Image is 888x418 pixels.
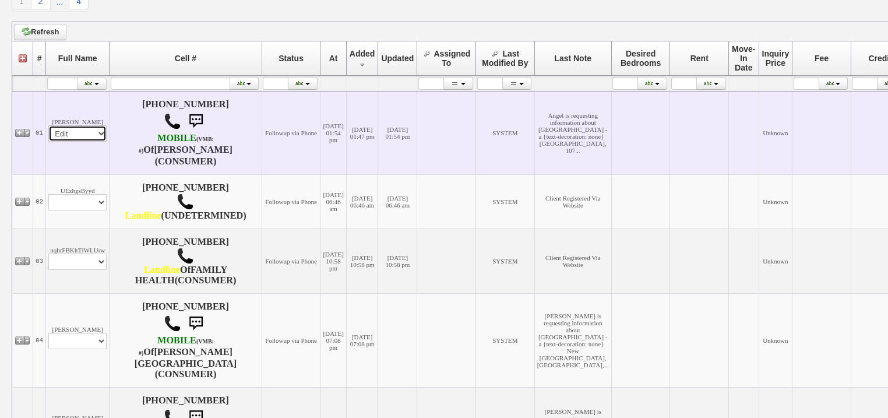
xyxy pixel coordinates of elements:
span: Cell # [175,54,196,63]
td: [DATE] 06:46 am [346,174,378,229]
span: Status [279,54,304,63]
td: [DATE] 01:54 pm [320,91,346,174]
font: (VMB: #) [139,136,214,154]
font: MOBILE [157,133,196,143]
td: Followup via Phone [262,229,320,293]
a: Refresh [14,24,66,40]
td: Unknown [759,91,792,174]
img: call.png [177,193,194,210]
h4: [PHONE_NUMBER] Of (CONSUMER) [112,99,259,167]
b: [PERSON_NAME] [154,145,232,155]
td: UEzhgsByyd [46,174,110,229]
h4: [PHONE_NUMBER] (UNDETERMINED) [112,182,259,221]
img: sms.png [184,110,207,133]
b: T-Mobile USA, Inc. [139,133,214,155]
td: [DATE] 10:58 pm [378,229,417,293]
span: Inquiry Price [762,49,790,68]
td: [DATE] 07:08 pm [320,293,346,387]
span: Rent [690,54,709,63]
td: nqhrFBKltTlWLUrw [46,229,110,293]
td: Followup via Phone [262,91,320,174]
img: sms.png [184,312,207,335]
span: Assigned To [434,49,470,68]
td: Unknown [759,229,792,293]
td: Followup via Phone [262,293,320,387]
td: [DATE] 06:46 am [378,174,417,229]
span: Added [350,49,375,58]
td: SYSTEM [476,91,535,174]
font: MOBILE [157,335,196,346]
td: 04 [33,293,46,387]
span: Last Note [554,54,591,63]
td: [PERSON_NAME] is requesting information about [GEOGRAPHIC_DATA] - a {text-decoration: none} New [... [534,293,611,387]
td: Unknown [759,174,792,229]
h4: [PHONE_NUMBER] Of (CONSUMER) [112,237,259,286]
td: [DATE] 01:54 pm [378,91,417,174]
td: Client Registered Via Website [534,229,611,293]
b: MCI Metro, ATS, Inc. [125,210,161,221]
h4: [PHONE_NUMBER] Of (CONSUMER) [112,301,259,380]
td: Followup via Phone [262,174,320,229]
img: call.png [177,247,194,265]
td: 02 [33,174,46,229]
span: At [329,54,338,63]
td: SYSTEM [476,293,535,387]
td: Unknown [759,293,792,387]
td: Angel is requesting information about [GEOGRAPHIC_DATA] - a {text-decoration: none} [GEOGRAPHIC_D... [534,91,611,174]
font: Landline [144,265,180,275]
td: [PERSON_NAME] [46,293,110,387]
img: call.png [164,113,181,130]
td: [DATE] 10:58 pm [320,229,346,293]
span: Last Modified By [482,49,528,68]
b: [PERSON_NAME][GEOGRAPHIC_DATA] [135,347,237,369]
font: (VMB: #) [139,338,214,356]
td: 03 [33,229,46,293]
td: 01 [33,91,46,174]
span: Move-In Date [732,44,755,72]
td: [DATE] 01:47 pm [346,91,378,174]
td: SYSTEM [476,174,535,229]
span: Full Name [58,54,97,63]
td: [DATE] 10:58 pm [346,229,378,293]
td: SYSTEM [476,229,535,293]
b: Onvoy, LLC [144,265,180,275]
b: T-Mobile USA, Inc. [139,335,214,357]
span: Fee [815,54,829,63]
font: Landline [125,210,161,221]
b: FAMILY HEALTH [135,265,228,286]
span: Desired Bedrooms [621,49,661,68]
td: [DATE] 06:46 am [320,174,346,229]
span: Updated [381,54,414,63]
img: call.png [164,315,181,332]
td: [DATE] 07:08 pm [346,293,378,387]
td: Client Registered Via Website [534,174,611,229]
th: # [33,41,46,75]
td: [PERSON_NAME] [46,91,110,174]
